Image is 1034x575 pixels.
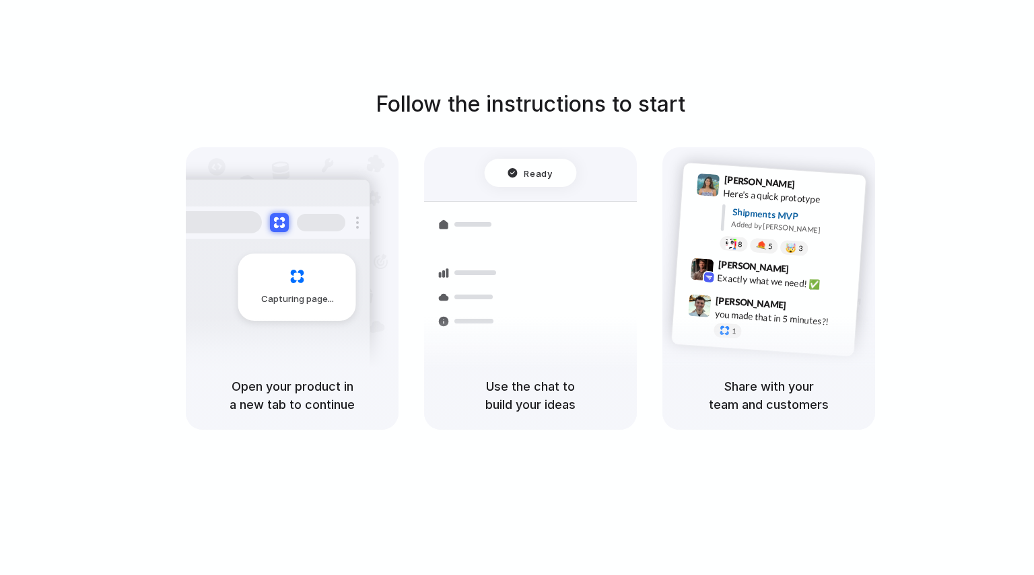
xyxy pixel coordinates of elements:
[790,299,818,315] span: 9:47 AM
[261,293,336,306] span: Capturing page
[524,166,553,180] span: Ready
[717,270,852,293] div: Exactly what we need! ✅
[714,307,849,330] div: you made that in 5 minutes?!
[732,328,736,335] span: 1
[738,240,743,247] span: 8
[718,256,789,276] span: [PERSON_NAME]
[798,245,803,252] span: 3
[716,293,787,312] span: [PERSON_NAME]
[679,377,859,414] h5: Share with your team and customers
[724,172,795,192] span: [PERSON_NAME]
[799,178,827,194] span: 9:41 AM
[376,88,685,120] h1: Follow the instructions to start
[202,377,382,414] h5: Open your product in a new tab to continue
[732,204,856,227] div: Shipments MVP
[793,263,821,279] span: 9:42 AM
[440,377,621,414] h5: Use the chat to build your ideas
[731,219,855,238] div: Added by [PERSON_NAME]
[723,186,858,208] div: Here's a quick prototype
[768,242,773,250] span: 5
[786,243,797,253] div: 🤯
